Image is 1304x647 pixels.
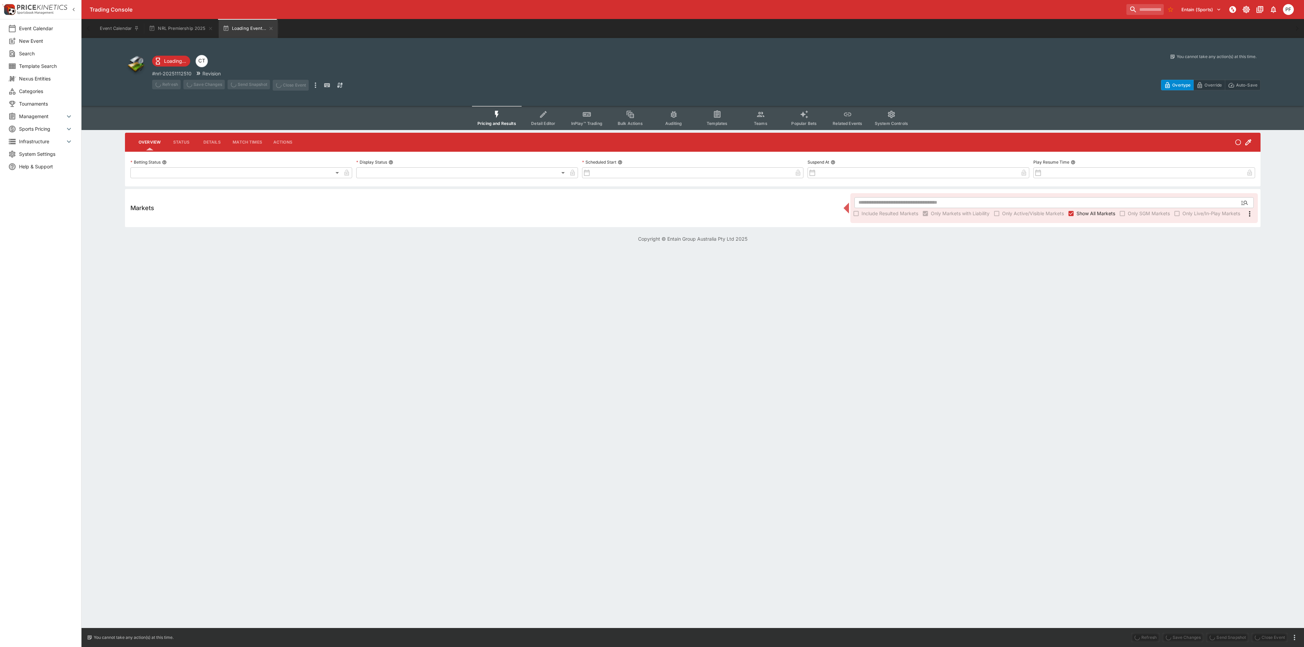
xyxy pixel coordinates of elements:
button: Peter Fairgrieve [1281,2,1296,17]
div: Event type filters [472,106,913,130]
button: more [311,80,320,91]
button: more [1290,633,1299,642]
span: New Event [19,37,73,44]
p: Suspend At [808,159,829,165]
button: Overtype [1161,80,1194,90]
button: Toggle light/dark mode [1240,3,1252,16]
button: Match Times [227,134,268,150]
p: Auto-Save [1236,81,1257,89]
span: Sports Pricing [19,125,65,132]
button: Overview [133,134,166,150]
div: Cameron Tarver [196,55,208,67]
span: Tournaments [19,100,73,107]
span: Related Events [833,121,862,126]
span: Help & Support [19,163,73,170]
p: Play Resume Time [1033,159,1069,165]
span: Only Active/Visible Markets [1002,210,1064,217]
span: Include Resulted Markets [862,210,918,217]
p: Scheduled Start [582,159,616,165]
button: NRL Premiership 2025 [145,19,217,38]
button: Actions [268,134,298,150]
span: Show All Markets [1076,210,1115,217]
span: System Controls [875,121,908,126]
h5: Markets [130,204,154,212]
span: Event Calendar [19,25,73,32]
button: Loading Event... [219,19,278,38]
button: Override [1193,80,1225,90]
img: Sportsbook Management [17,11,54,14]
button: Betting Status [162,160,167,165]
span: Detail Editor [531,121,555,126]
div: Peter Fairgrieve [1283,4,1294,15]
span: Infrastructure [19,138,65,145]
img: PriceKinetics [17,5,67,10]
button: Details [197,134,227,150]
p: Copyright © Entain Group Australia Pty Ltd 2025 [81,235,1304,242]
button: Documentation [1254,3,1266,16]
button: Event Calendar [96,19,143,38]
p: Override [1205,81,1222,89]
span: Only Markets with Liability [931,210,990,217]
input: search [1126,4,1164,15]
button: Display Status [388,160,393,165]
span: Bulk Actions [618,121,643,126]
p: You cannot take any action(s) at this time. [94,634,174,641]
button: NOT Connected to PK [1227,3,1239,16]
p: Revision [202,70,221,77]
button: Auto-Save [1225,80,1261,90]
p: Betting Status [130,159,161,165]
div: Trading Console [90,6,1124,13]
img: other.png [125,54,147,75]
button: Status [166,134,197,150]
span: Nexus Entities [19,75,73,82]
button: Open [1238,197,1251,209]
button: Notifications [1267,3,1280,16]
button: Play Resume Time [1071,160,1075,165]
span: InPlay™ Trading [571,121,602,126]
span: Auditing [665,121,682,126]
span: Template Search [19,62,73,70]
span: System Settings [19,150,73,158]
p: Overtype [1172,81,1191,89]
button: Suspend At [831,160,835,165]
p: Display Status [356,159,387,165]
span: Popular Bets [791,121,817,126]
span: Search [19,50,73,57]
svg: More [1246,210,1254,218]
span: Teams [754,121,767,126]
button: Select Tenant [1177,4,1225,15]
div: Start From [1161,80,1261,90]
img: PriceKinetics Logo [2,3,16,16]
button: Scheduled Start [618,160,622,165]
p: Copy To Clipboard [152,70,192,77]
span: Only Live/In-Play Markets [1182,210,1240,217]
span: Pricing and Results [477,121,516,126]
p: You cannot take any action(s) at this time. [1177,54,1256,60]
button: No Bookmarks [1165,4,1176,15]
span: Management [19,113,65,120]
span: Categories [19,88,73,95]
p: Loading... [164,57,186,64]
span: Only SGM Markets [1128,210,1170,217]
span: Templates [707,121,727,126]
